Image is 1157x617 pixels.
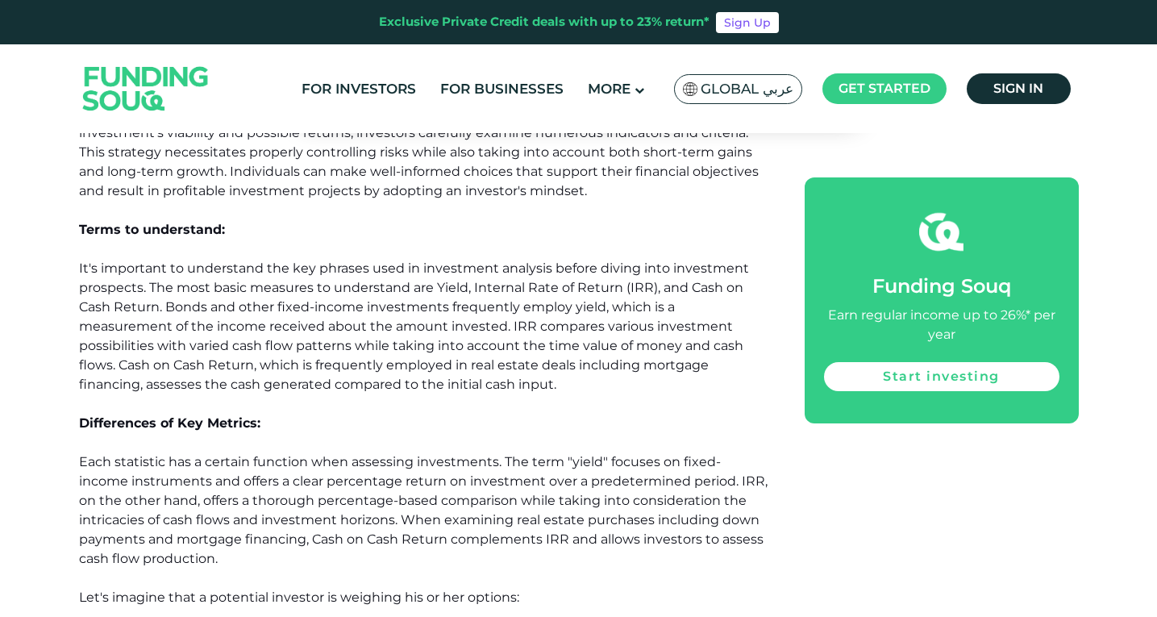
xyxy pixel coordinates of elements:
strong: Differences of Key Metrics: [79,415,260,431]
a: Sign Up [716,12,779,33]
img: SA Flag [683,82,697,96]
span: Get started [839,81,930,96]
img: Logo [67,48,225,129]
span: Funding Souq [872,274,1011,298]
span: To evaluate potential investment opportunities strategically, one must think like an investor. To... [79,106,759,198]
span: It's important to understand the key phrases used in investment analysis before diving into inves... [79,261,749,392]
a: For Investors [298,76,420,102]
img: fsicon [919,210,963,254]
span: Sign in [993,81,1043,96]
span: Let's imagine that a potential investor is weighing his or her options: [79,590,519,605]
strong: Terms to understand: [79,222,225,237]
span: Global عربي [701,80,793,98]
a: Sign in [967,73,1071,104]
a: Start investing [824,362,1059,391]
a: For Businesses [436,76,568,102]
div: Earn regular income up to 26%* per year [824,306,1059,344]
span: More [588,81,631,97]
div: Exclusive Private Credit deals with up to 23% return* [379,13,710,31]
span: Each statistic has a certain function when assessing investments. The term "yield" focuses on fix... [79,454,768,566]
